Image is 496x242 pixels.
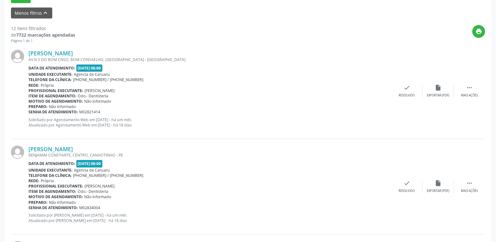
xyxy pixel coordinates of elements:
span: Não informado [49,200,76,205]
b: Preparo: [28,104,48,109]
span: Odo.- Dentisteria [78,189,108,194]
b: Profissional executante: [28,183,83,189]
img: img [11,50,24,63]
b: Rede: [28,83,39,88]
b: Senha de atendimento: [28,109,78,115]
button: print [472,25,485,38]
span: M02821414 [79,109,100,115]
i: check [403,180,410,187]
span: Própria [41,83,54,88]
b: Profissional executante: [28,88,83,93]
div: BENJAMIM CONSTANTE, CENTRO, CANHOTINHO - PE [28,152,391,158]
b: Item de agendamento: [28,93,76,99]
span: M02834004 [79,205,100,210]
button: Menos filtroskeyboard_arrow_up [11,8,52,18]
span: [PHONE_NUMBER] / [PHONE_NUMBER] [73,173,143,178]
span: Agencia de Caruaru [74,72,110,77]
img: img [11,146,24,159]
i:  [466,180,473,187]
i: print [475,28,482,35]
div: AV N S DO BOM CNSO, BOM CONSAELHO, [GEOGRAPHIC_DATA] - [GEOGRAPHIC_DATA] [28,57,391,62]
a: [PERSON_NAME] [28,50,73,57]
b: Rede: [28,178,39,183]
i: keyboard_arrow_up [42,9,49,16]
div: Mais ações [461,189,478,193]
div: Página 1 de 1 [11,38,75,44]
div: Resolvido [399,93,415,98]
b: Telefone da clínica: [28,173,72,178]
span: Não informado [49,104,76,109]
span: [PHONE_NUMBER] / [PHONE_NUMBER] [73,77,143,82]
i: insert_drive_file [435,180,442,187]
a: [PERSON_NAME] [28,146,73,152]
b: Motivo de agendamento: [28,99,83,104]
i: insert_drive_file [435,84,442,91]
span: Odo.- Dentisteria [78,93,108,99]
div: de [11,32,75,38]
div: Resolvido [399,189,415,193]
span: [DATE] 08:00 [76,160,103,167]
span: Não informado [84,194,111,199]
b: Senha de atendimento: [28,205,78,210]
i:  [466,84,473,91]
div: 12 itens filtrados [11,25,75,32]
b: Item de agendamento: [28,189,76,194]
strong: 7722 marcações agendadas [16,32,75,38]
b: Unidade executante: [28,72,73,77]
div: Exportar (PDF) [427,189,449,193]
span: [PERSON_NAME] [84,183,115,189]
b: Motivo de agendamento: [28,194,83,199]
b: Telefone da clínica: [28,77,72,82]
span: [DATE] 08:00 [76,64,103,72]
span: Agencia de Caruaru [74,167,110,173]
span: Própria [41,178,54,183]
span: Não informado [84,99,111,104]
p: Solicitado por Agendamento Web em [DATE] - há um mês Atualizado por Agendamento Web em [DATE] - h... [28,117,391,128]
div: Mais ações [461,93,478,98]
b: Data de atendimento: [28,161,75,166]
p: Solicitado por [PERSON_NAME] em [DATE] - há um mês Atualizado por [PERSON_NAME] em [DATE] - há 18... [28,213,391,223]
b: Data de atendimento: [28,65,75,71]
span: [PERSON_NAME] [84,88,115,93]
div: Exportar (PDF) [427,93,449,98]
i: check [403,84,410,91]
b: Preparo: [28,200,48,205]
b: Unidade executante: [28,167,73,173]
